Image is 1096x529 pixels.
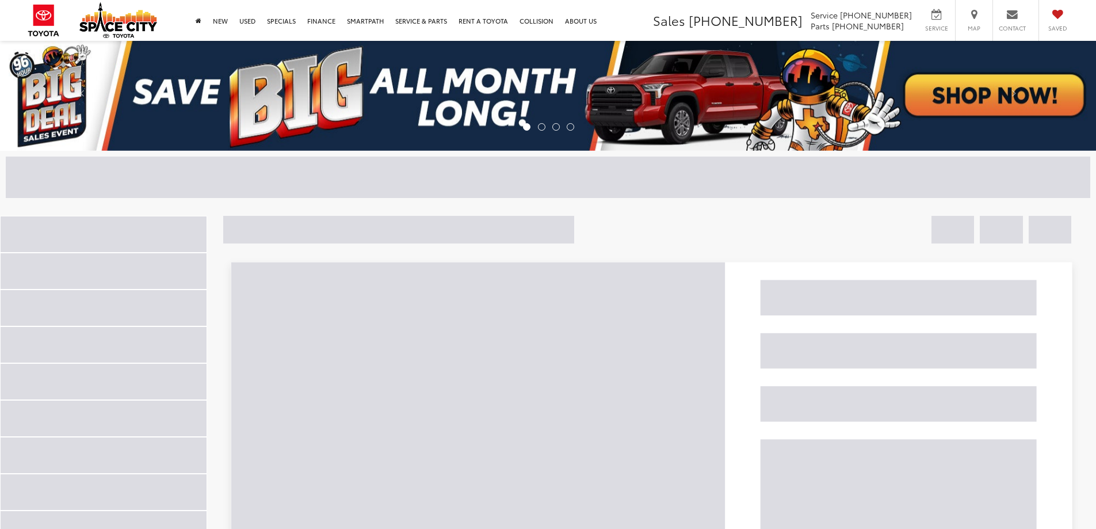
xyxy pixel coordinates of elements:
[79,2,157,38] img: Space City Toyota
[689,11,803,29] span: [PHONE_NUMBER]
[811,9,838,21] span: Service
[840,9,912,21] span: [PHONE_NUMBER]
[923,24,949,32] span: Service
[999,24,1026,32] span: Contact
[961,24,987,32] span: Map
[1045,24,1070,32] span: Saved
[653,11,685,29] span: Sales
[832,20,904,32] span: [PHONE_NUMBER]
[811,20,830,32] span: Parts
